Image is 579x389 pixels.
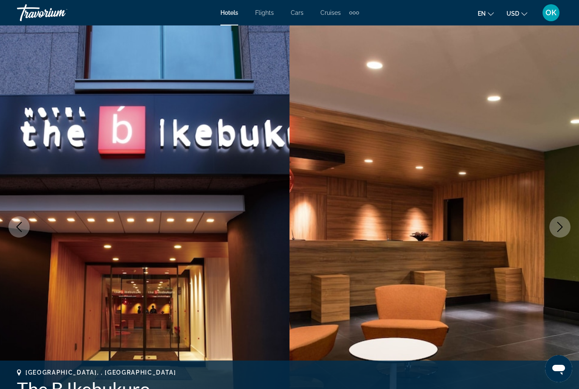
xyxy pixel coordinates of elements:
a: Travorium [17,2,102,24]
button: User Menu [540,4,562,22]
span: USD [507,10,519,17]
span: [GEOGRAPHIC_DATA], , [GEOGRAPHIC_DATA] [25,369,176,376]
button: Change currency [507,7,527,20]
button: Extra navigation items [349,6,359,20]
iframe: Button to launch messaging window [545,355,572,382]
a: Cruises [320,9,341,16]
button: Previous image [8,216,30,238]
button: Change language [478,7,494,20]
a: Cars [291,9,303,16]
a: Flights [255,9,274,16]
span: OK [546,8,557,17]
button: Next image [549,216,571,238]
span: en [478,10,486,17]
a: Hotels [220,9,238,16]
